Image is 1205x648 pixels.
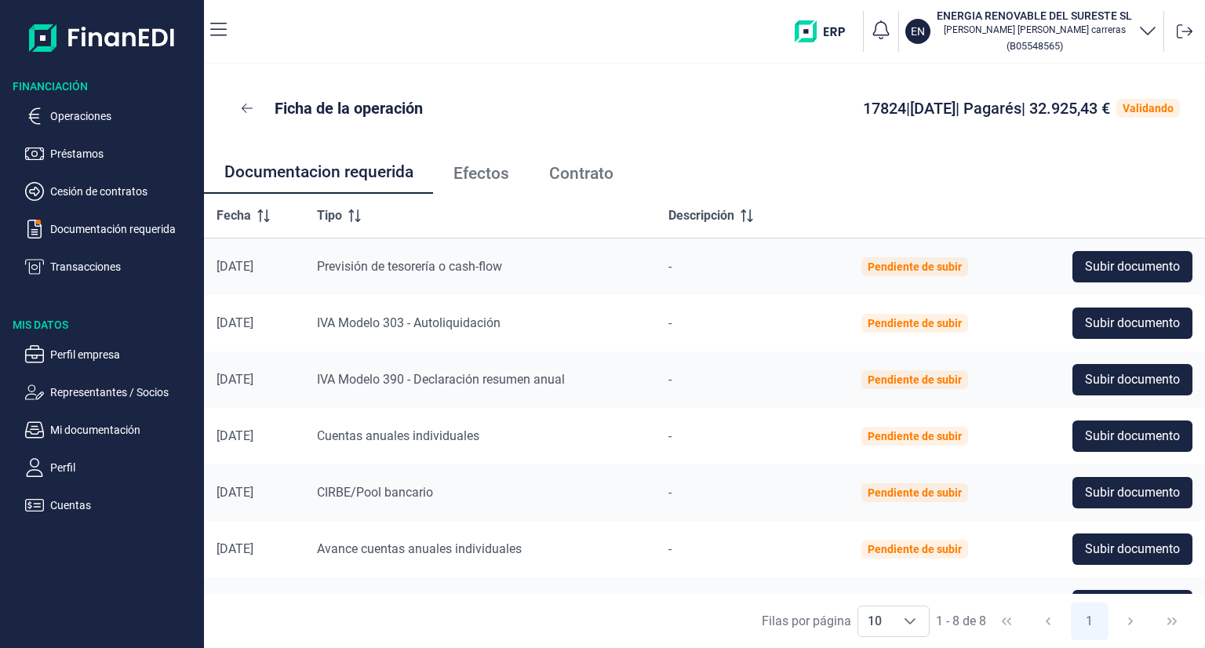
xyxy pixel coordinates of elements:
[868,543,962,555] div: Pendiente de subir
[668,315,672,330] span: -
[858,606,891,636] span: 10
[668,206,734,225] span: Descripción
[317,206,342,225] span: Tipo
[668,259,672,274] span: -
[217,315,292,331] div: [DATE]
[217,259,292,275] div: [DATE]
[317,315,501,330] span: IVA Modelo 303 - Autoliquidación
[25,458,198,477] button: Perfil
[217,372,292,388] div: [DATE]
[668,541,672,556] span: -
[25,257,198,276] button: Transacciones
[217,206,251,225] span: Fecha
[25,383,198,402] button: Representantes / Socios
[25,144,198,163] button: Préstamos
[1072,251,1192,282] button: Subir documento
[1071,602,1109,640] button: Page 1
[1112,602,1149,640] button: Next Page
[868,373,962,386] div: Pendiente de subir
[1029,602,1067,640] button: Previous Page
[25,107,198,126] button: Operaciones
[1085,370,1180,389] span: Subir documento
[1085,483,1180,502] span: Subir documento
[25,182,198,201] button: Cesión de contratos
[795,20,857,42] img: erp
[863,99,1110,118] span: 17824 | [DATE] | Pagarés | 32.925,43 €
[868,317,962,329] div: Pendiente de subir
[937,24,1132,36] p: [PERSON_NAME] [PERSON_NAME] carreras
[217,541,292,557] div: [DATE]
[1085,314,1180,333] span: Subir documento
[549,166,613,182] span: Contrato
[25,496,198,515] button: Cuentas
[668,372,672,387] span: -
[1072,590,1192,621] button: Subir documento
[988,602,1025,640] button: First Page
[868,260,962,273] div: Pendiente de subir
[317,485,433,500] span: CIRBE/Pool bancario
[1123,102,1174,115] div: Validando
[891,606,929,636] div: Choose
[50,345,198,364] p: Perfil empresa
[224,164,413,180] span: Documentacion requerida
[50,420,198,439] p: Mi documentación
[911,24,925,39] p: EN
[1007,40,1063,52] small: Copiar cif
[50,257,198,276] p: Transacciones
[529,152,633,195] a: Contrato
[433,152,529,195] a: Efectos
[25,345,198,364] button: Perfil empresa
[204,152,433,195] a: Documentacion requerida
[50,220,198,238] p: Documentación requerida
[868,430,962,442] div: Pendiente de subir
[25,420,198,439] button: Mi documentación
[936,615,986,628] span: 1 - 8 de 8
[1072,477,1192,508] button: Subir documento
[453,166,509,182] span: Efectos
[1085,257,1180,276] span: Subir documento
[50,107,198,126] p: Operaciones
[50,383,198,402] p: Representantes / Socios
[275,97,423,119] p: Ficha de la operación
[1153,602,1191,640] button: Last Page
[937,8,1132,24] h3: ENERGIA RENOVABLE DEL SURESTE SL
[317,259,502,274] span: Previsión de tesorería o cash-flow
[1072,533,1192,565] button: Subir documento
[762,612,851,631] div: Filas por página
[317,541,522,556] span: Avance cuentas anuales individuales
[217,485,292,501] div: [DATE]
[50,458,198,477] p: Perfil
[50,182,198,201] p: Cesión de contratos
[868,486,962,499] div: Pendiente de subir
[905,8,1157,55] button: ENENERGIA RENOVABLE DEL SURESTE SL[PERSON_NAME] [PERSON_NAME] carreras(B05548565)
[1072,308,1192,339] button: Subir documento
[668,428,672,443] span: -
[1072,364,1192,395] button: Subir documento
[668,485,672,500] span: -
[25,220,198,238] button: Documentación requerida
[29,13,176,63] img: Logo de aplicación
[1085,540,1180,559] span: Subir documento
[217,428,292,444] div: [DATE]
[50,144,198,163] p: Préstamos
[1085,427,1180,446] span: Subir documento
[317,372,565,387] span: IVA Modelo 390 - Declaración resumen anual
[1072,420,1192,452] button: Subir documento
[317,428,479,443] span: Cuentas anuales individuales
[50,496,198,515] p: Cuentas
